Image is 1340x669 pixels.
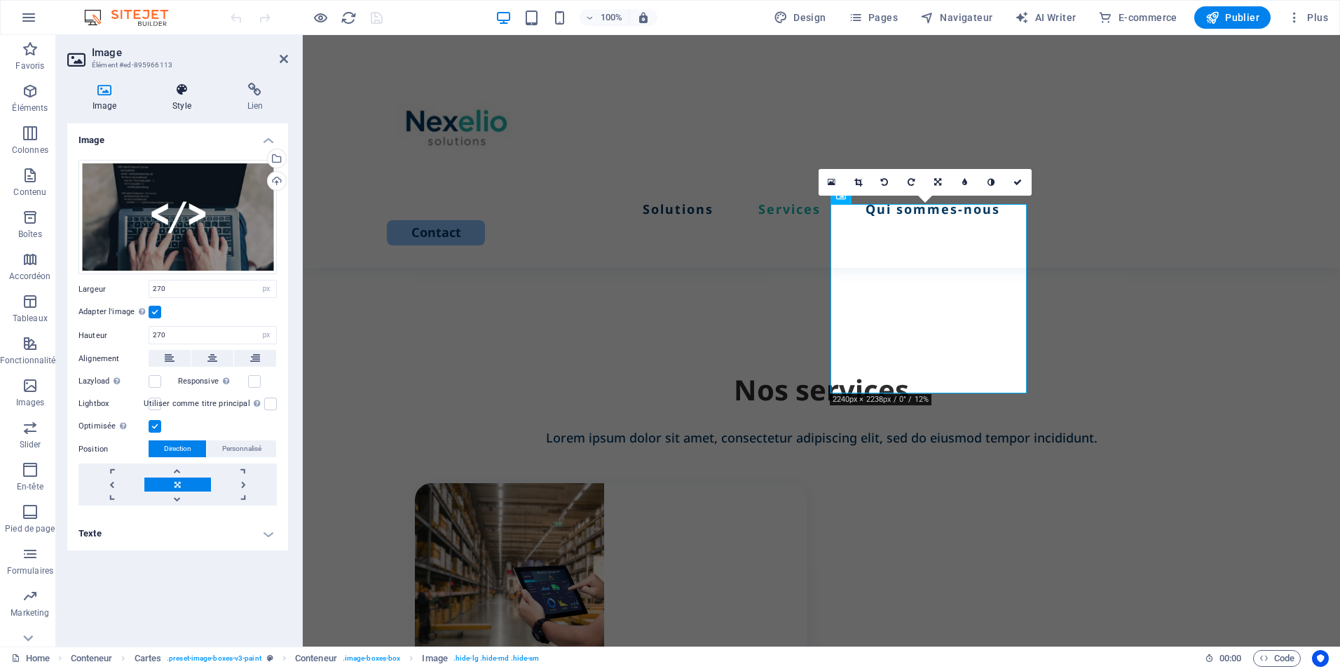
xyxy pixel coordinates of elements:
[845,169,872,196] a: Mode rogner
[92,46,288,59] h2: Image
[1194,6,1271,29] button: Publier
[67,517,288,550] h4: Texte
[13,313,48,324] p: Tableaux
[1005,169,1032,196] a: Confirmer ( Ctrl ⏎ )
[149,440,206,457] button: Direction
[15,60,44,72] p: Favoris
[78,160,277,275] div: coding_languages-zFqJs0YXBgAn14E5TrEFbQ.pngv1619126283
[768,6,832,29] button: Design
[340,9,357,26] button: reload
[1253,650,1301,667] button: Code
[872,169,898,196] a: Pivoter à gauche 90°
[16,397,45,408] p: Images
[952,169,978,196] a: Flouter
[78,351,149,367] label: Alignement
[67,83,147,112] h4: Image
[637,11,650,24] i: Lors du redimensionnement, ajuster automatiquement le niveau de zoom en fonction de l'appareil sé...
[78,396,149,412] label: Lightbox
[13,187,46,198] p: Contenu
[925,169,952,196] a: Modifier l'orientation
[78,418,149,435] label: Optimisée
[1009,6,1081,29] button: AI Writer
[5,523,55,534] p: Pied de page
[1093,6,1182,29] button: E-commerce
[78,285,149,293] label: Largeur
[915,6,998,29] button: Navigateur
[768,6,832,29] div: Design (Ctrl+Alt+Y)
[207,440,276,457] button: Personnalisé
[1229,653,1231,663] span: :
[1015,11,1076,25] span: AI Writer
[341,10,357,26] i: Actualiser la page
[601,9,623,26] h6: 100%
[167,650,261,667] span: . preset-image-boxes-v3-paint
[453,650,539,667] span: . hide-lg .hide-md .hide-sm
[580,9,629,26] button: 100%
[92,59,260,72] h3: Élément #ed-895966113
[71,650,113,667] span: Cliquez pour sélectionner. Double-cliquez pour modifier.
[1205,650,1242,667] h6: Durée de la session
[774,11,826,25] span: Design
[898,169,925,196] a: Pivoter à droite 90°
[17,481,43,492] p: En-tête
[343,650,401,667] span: . image-boxes-box
[1219,650,1241,667] span: 00 00
[819,169,845,196] a: Sélectionnez les fichiers depuis le Gestionnaire de fichiers, les photos du stock ou téléversez u...
[81,9,186,26] img: Editor Logo
[1312,650,1329,667] button: Usercentrics
[849,11,898,25] span: Pages
[11,607,49,619] p: Marketing
[71,650,540,667] nav: breadcrumb
[222,440,261,457] span: Personnalisé
[1259,650,1294,667] span: Code
[164,440,191,457] span: Direction
[135,650,162,667] span: Cliquez pour sélectionner. Double-cliquez pour modifier.
[920,11,992,25] span: Navigateur
[78,441,149,458] label: Position
[1282,6,1334,29] button: Plus
[78,304,149,320] label: Adapter l'image
[1287,11,1328,25] span: Plus
[11,650,50,667] a: Cliquez pour annuler la sélection. Double-cliquez pour ouvrir Pages.
[222,83,288,112] h4: Lien
[18,229,42,240] p: Boîtes
[144,396,264,412] label: Utiliser comme titre principal
[12,102,48,114] p: Éléments
[67,123,288,149] h4: Image
[422,650,447,667] span: Cliquez pour sélectionner. Double-cliquez pour modifier.
[147,83,221,112] h4: Style
[1205,11,1259,25] span: Publier
[178,373,248,390] label: Responsive
[1098,11,1177,25] span: E-commerce
[7,565,53,576] p: Formulaires
[267,654,273,662] i: Cet élément est une présélection personnalisable.
[78,332,149,339] label: Hauteur
[295,650,337,667] span: Cliquez pour sélectionner. Double-cliquez pour modifier.
[312,9,329,26] button: Cliquez ici pour quitter le mode Aperçu et poursuivre l'édition.
[843,6,903,29] button: Pages
[12,144,48,156] p: Colonnes
[78,373,149,390] label: Lazyload
[9,271,50,282] p: Accordéon
[20,439,41,450] p: Slider
[978,169,1005,196] a: Échelle de gris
